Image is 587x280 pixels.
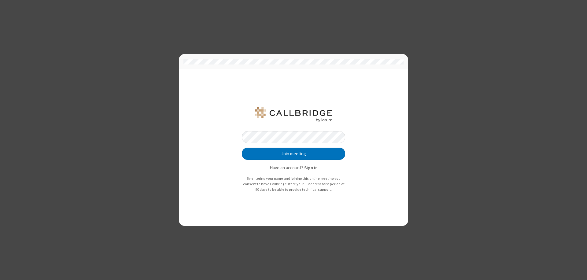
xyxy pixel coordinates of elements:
p: Have an account? [242,164,345,171]
strong: Sign in [304,165,318,171]
button: Sign in [304,164,318,171]
button: Join meeting [242,148,345,160]
p: By entering your name and joining this online meeting you consent to have Callbridge store your I... [242,176,345,192]
img: QA Selenium DO NOT DELETE OR CHANGE [254,107,333,122]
